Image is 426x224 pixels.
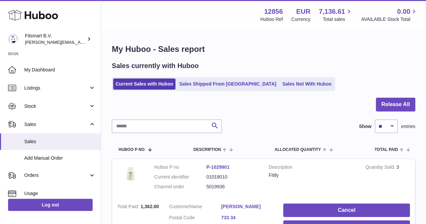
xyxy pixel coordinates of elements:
span: Orders [24,172,89,179]
dd: 5019936 [206,184,259,190]
span: Sales [24,138,96,145]
span: Usage [24,190,96,197]
span: Customer [169,204,190,209]
strong: 12856 [264,7,283,16]
div: Fitify [269,172,356,179]
a: Sales Not With Huboo [280,78,334,90]
strong: EUR [296,7,310,16]
dt: Postal Code [169,215,221,223]
strong: Quantity Sold [365,164,396,171]
span: Description [193,148,221,152]
span: Sales [24,121,89,128]
strong: Description [269,164,356,172]
a: [PERSON_NAME] [221,203,273,210]
dt: Name [169,203,221,212]
dt: Current identifier [154,174,206,180]
span: 7,136.61 [319,7,345,16]
span: [PERSON_NAME][EMAIL_ADDRESS][DOMAIN_NAME] [25,39,135,45]
div: Fitsmart B.V. [25,33,86,45]
dt: Huboo P no [154,164,206,170]
span: My Dashboard [24,67,96,73]
img: 128561739542540.png [117,164,144,183]
span: AVAILABLE Stock Total [361,16,418,23]
span: ALLOCATED Quantity [274,148,321,152]
span: 1,362.00 [140,204,159,209]
button: Cancel [283,203,410,217]
a: 733 34 [221,215,273,221]
h2: Sales currently with Huboo [112,61,199,70]
button: Release All [376,98,415,111]
dd: 01018010 [206,174,259,180]
h1: My Huboo - Sales report [112,44,415,55]
span: Total sales [323,16,353,23]
td: 3 [360,159,415,198]
a: Log out [8,199,93,211]
a: P-1029901 [206,164,230,170]
div: Huboo Ref [260,16,283,23]
span: Add Manual Order [24,155,96,161]
a: 0.00 AVAILABLE Stock Total [361,7,418,23]
span: entries [401,123,415,130]
span: Total paid [374,148,398,152]
dt: Channel order [154,184,206,190]
span: Stock [24,103,89,109]
label: Show [359,123,371,130]
div: Currency [291,16,310,23]
span: 0.00 [397,7,410,16]
span: Listings [24,85,89,91]
a: Current Sales with Huboo [113,78,175,90]
a: Sales Shipped From [GEOGRAPHIC_DATA] [177,78,278,90]
img: jonathan@leaderoo.com [8,34,18,44]
a: 7,136.61 Total sales [319,7,353,23]
strong: Total Paid [117,204,140,211]
span: Huboo P no [119,148,144,152]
